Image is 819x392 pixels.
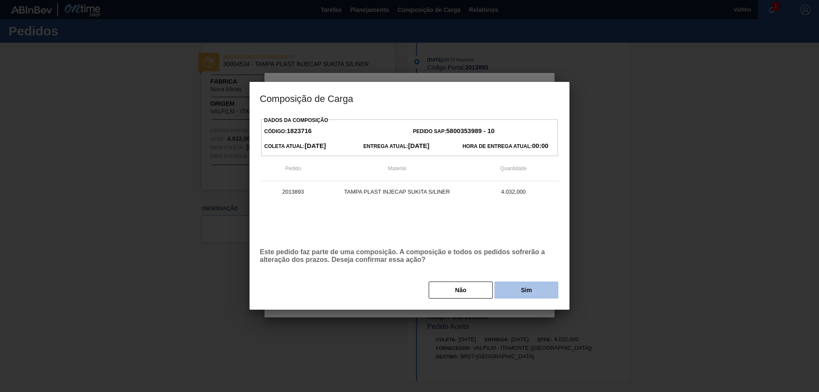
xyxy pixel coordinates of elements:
[264,117,328,123] label: Dados da Composição
[363,143,430,149] span: Entrega Atual:
[462,143,548,149] span: Hora de Entrega Atual:
[287,127,311,134] strong: 1823716
[408,142,430,149] strong: [DATE]
[388,166,407,171] span: Material
[494,282,558,299] button: Sim
[446,127,494,134] strong: 5800353989 - 10
[500,166,527,171] span: Quantidade
[250,82,569,114] h3: Composição de Carga
[264,143,326,149] span: Coleta Atual:
[468,181,559,203] td: 4.032,000
[285,166,301,171] span: Pedido
[264,128,312,134] span: Código:
[413,128,494,134] span: Pedido SAP:
[260,181,326,203] td: 2013893
[326,181,468,203] td: TAMPA PLAST INJECAP SUKITA S/LINER
[429,282,493,299] button: Não
[532,142,548,149] strong: 00:00
[260,248,559,264] p: Este pedido faz parte de uma composição. A composição e todos os pedidos sofrerão a alteração dos...
[305,142,326,149] strong: [DATE]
